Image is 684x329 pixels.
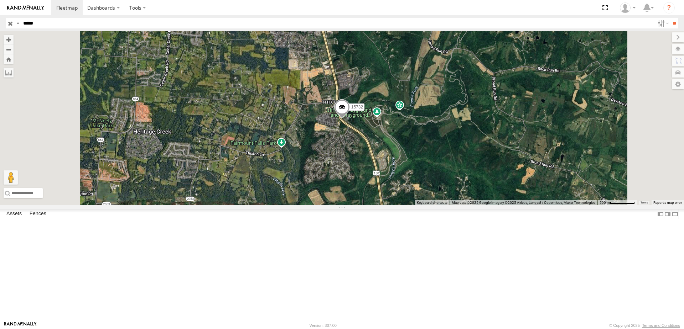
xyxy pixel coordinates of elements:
a: Report a map error [653,201,682,205]
label: Hide Summary Table [672,209,679,219]
div: © Copyright 2025 - [609,323,680,328]
button: Zoom out [4,44,14,54]
button: Drag Pegman onto the map to open Street View [4,170,18,185]
label: Dock Summary Table to the Left [657,209,664,219]
span: 500 m [600,201,610,205]
label: Assets [3,209,25,219]
label: Map Settings [672,79,684,89]
button: Map Scale: 500 m per 66 pixels [597,200,637,205]
button: Zoom in [4,35,14,44]
label: Search Query [15,18,21,28]
label: Dock Summary Table to the Right [664,209,671,219]
a: Visit our Website [4,322,37,329]
div: Version: 307.00 [310,323,337,328]
span: 15732 [351,105,363,110]
a: Terms (opens in new tab) [641,201,648,204]
div: Paul Withrow [617,2,638,13]
label: Search Filter Options [655,18,670,28]
img: rand-logo.svg [7,5,44,10]
button: Zoom Home [4,54,14,64]
i: ? [663,2,675,14]
label: Fences [26,209,50,219]
button: Keyboard shortcuts [417,200,447,205]
a: Terms and Conditions [642,323,680,328]
label: Measure [4,68,14,78]
span: Map data ©2025 Google Imagery ©2025 Airbus, Landsat / Copernicus, Maxar Technologies [452,201,595,205]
